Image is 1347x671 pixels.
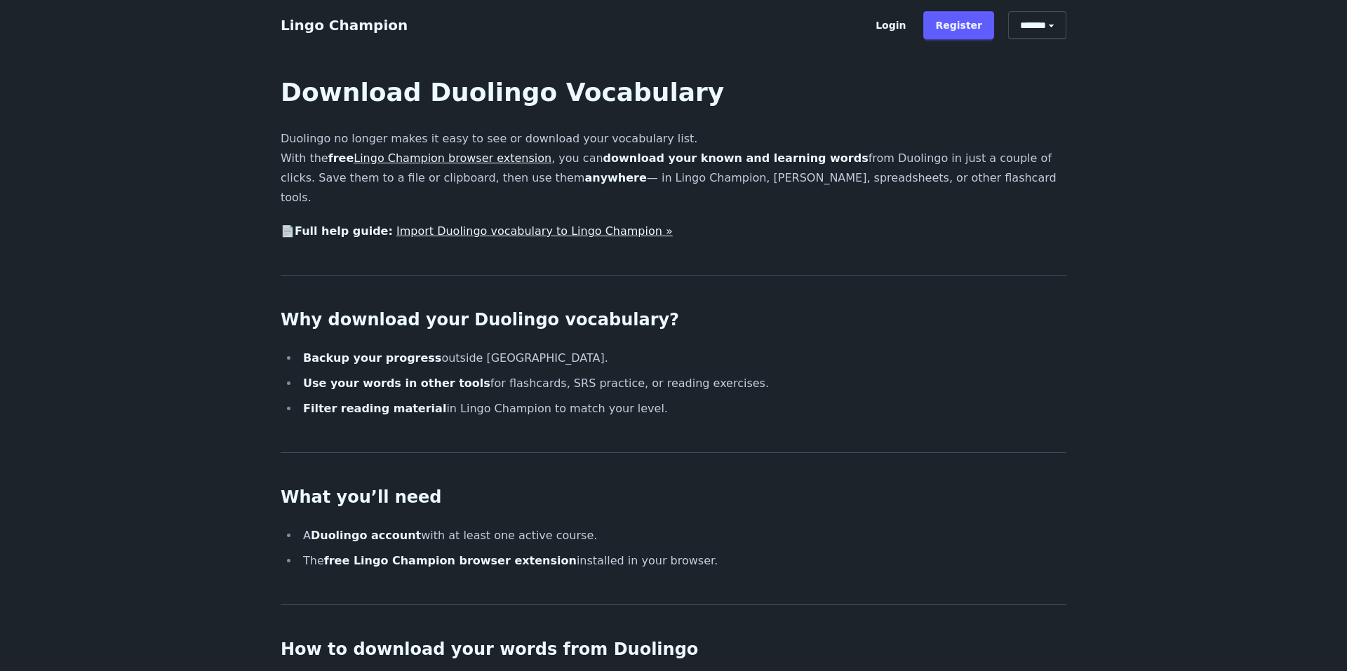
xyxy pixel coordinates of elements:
[281,487,1066,509] h2: What you’ll need
[281,639,1066,661] h2: How to download your words from Duolingo
[281,79,1066,107] h1: Download Duolingo Vocabulary
[603,151,869,165] strong: download your known and learning words
[354,151,551,165] a: Lingo Champion browser extension
[281,129,1066,208] p: Duolingo no longer makes it easy to see or download your vocabulary list. With the , you can from...
[303,377,490,390] strong: Use your words in other tools
[864,11,918,39] a: Login
[299,399,1066,419] li: in Lingo Champion to match your level.
[303,402,446,415] strong: Filter reading material
[396,224,673,238] a: Import Duolingo vocabulary to Lingo Champion »
[299,526,1066,545] li: A with at least one active course.
[281,17,408,34] a: Lingo Champion
[299,374,1066,393] li: for flashcards, SRS practice, or reading exercises.
[923,11,994,39] a: Register
[324,554,577,567] strong: free Lingo Champion browser extension
[281,222,1066,241] p: 📄
[584,171,646,184] strong: anywhere
[299,551,1066,571] li: The installed in your browser.
[311,529,421,542] strong: Duolingo account
[328,151,552,165] strong: free
[281,309,1066,332] h2: Why download your Duolingo vocabulary?
[299,348,1066,368] li: outside [GEOGRAPHIC_DATA].
[295,224,393,238] strong: Full help guide:
[303,351,441,365] strong: Backup your progress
